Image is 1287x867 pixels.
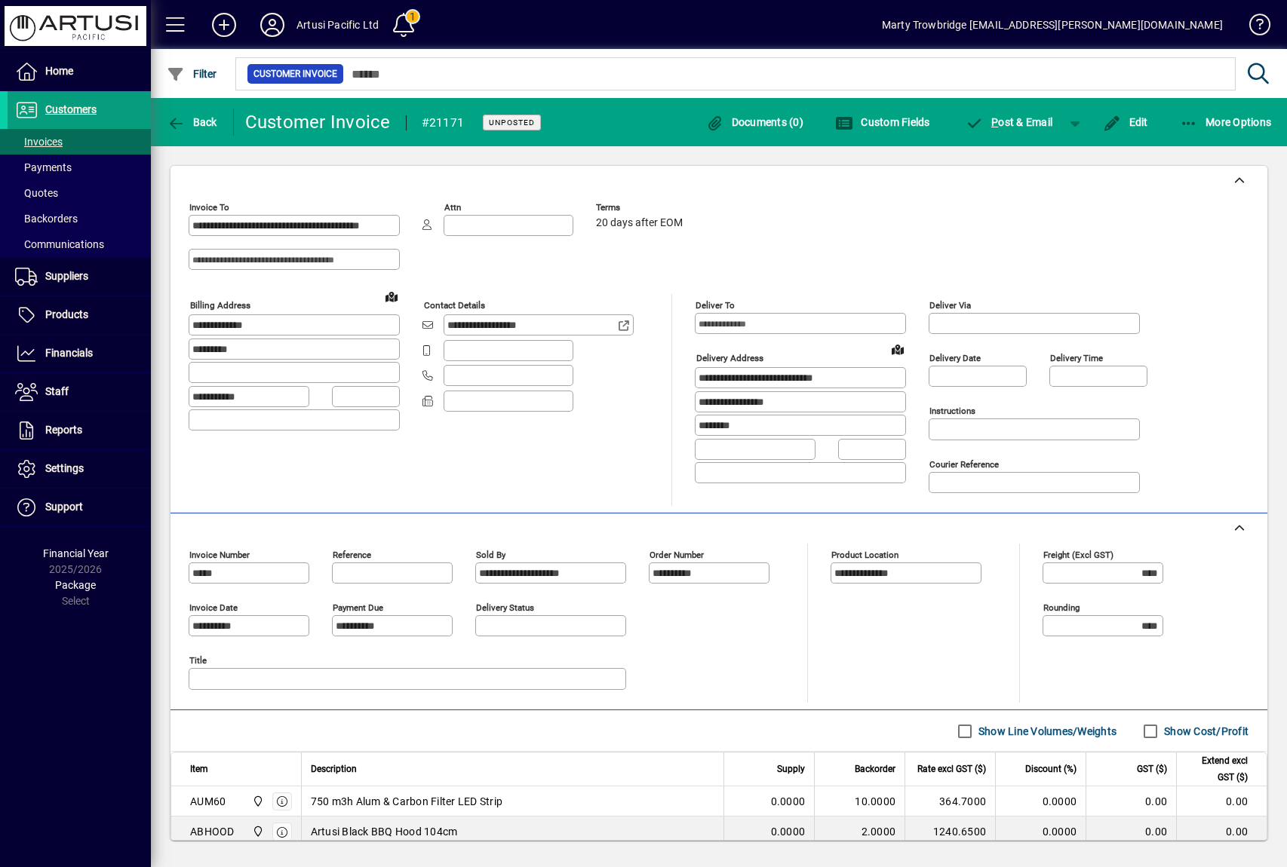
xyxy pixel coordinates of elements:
mat-label: Invoice number [189,550,250,560]
mat-label: Sold by [476,550,505,560]
span: 0.0000 [771,794,806,809]
a: Reports [8,412,151,449]
span: P [991,116,998,128]
div: 1240.6500 [914,824,986,839]
span: Customers [45,103,97,115]
span: Payments [15,161,72,173]
span: Staff [45,385,69,397]
a: Home [8,53,151,90]
span: Home [45,65,73,77]
span: Filter [167,68,217,80]
mat-label: Invoice To [189,202,229,213]
mat-label: Freight (excl GST) [1043,550,1113,560]
button: Documents (0) [702,109,807,136]
span: Financials [45,347,93,359]
a: Invoices [8,129,151,155]
button: Filter [163,60,221,87]
span: Main Warehouse [248,823,266,840]
a: Knowledge Base [1238,3,1268,52]
span: Back [167,116,217,128]
span: Invoices [15,136,63,148]
td: 0.00 [1086,816,1176,847]
div: AUM60 [190,794,226,809]
span: Unposted [489,118,535,127]
a: Communications [8,231,151,257]
span: Support [45,501,83,513]
span: Artusi Black BBQ Hood 104cm [311,824,458,839]
span: Quotes [15,187,58,199]
span: Backorders [15,213,78,225]
span: Settings [45,462,84,474]
mat-label: Product location [831,550,898,560]
div: Artusi Pacific Ltd [296,13,379,37]
mat-label: Payment due [333,602,383,613]
mat-label: Title [189,655,207,666]
span: 10.0000 [855,794,895,809]
span: ost & Email [966,116,1053,128]
button: Custom Fields [831,109,934,136]
span: Documents (0) [705,116,803,128]
a: Quotes [8,180,151,206]
a: Staff [8,373,151,411]
span: Terms [596,203,687,213]
td: 0.00 [1176,786,1267,816]
span: 750 m3h Alum & Carbon Filter LED Strip [311,794,503,809]
span: 20 days after EOM [596,217,683,229]
mat-label: Deliver via [929,300,971,311]
mat-label: Deliver To [696,300,735,311]
span: Edit [1103,116,1148,128]
a: View on map [886,337,910,361]
a: Backorders [8,206,151,231]
div: Customer Invoice [245,110,391,134]
mat-label: Delivery status [476,602,534,613]
mat-label: Instructions [929,406,975,416]
span: Reports [45,424,82,436]
span: 2.0000 [862,824,896,839]
a: Products [8,296,151,334]
span: GST ($) [1137,761,1167,777]
span: More Options [1180,116,1272,128]
a: Support [8,489,151,526]
span: Rate excl GST ($) [917,761,986,777]
span: Customer Invoice [253,66,337,81]
mat-label: Courier Reference [929,459,999,470]
mat-label: Reference [333,550,371,560]
app-page-header-button: Back [151,109,234,136]
mat-label: Attn [444,202,461,213]
button: Post & Email [958,109,1061,136]
span: Discount (%) [1025,761,1077,777]
mat-label: Delivery time [1050,353,1103,363]
span: Financial Year [43,547,109,559]
span: Backorder [855,761,895,777]
a: Financials [8,335,151,372]
a: View on map [379,284,404,308]
button: Add [200,11,248,38]
div: 364.7000 [914,794,986,809]
span: Main Warehouse [248,793,266,810]
button: More Options [1176,109,1276,136]
span: Custom Fields [835,116,930,128]
td: 0.0000 [995,816,1086,847]
button: Back [163,109,221,136]
div: #21171 [422,111,465,135]
button: Profile [248,11,296,38]
button: Edit [1099,109,1152,136]
div: Marty Trowbridge [EMAIL_ADDRESS][PERSON_NAME][DOMAIN_NAME] [882,13,1223,37]
span: Suppliers [45,270,88,282]
mat-label: Invoice date [189,602,238,613]
span: Package [55,579,96,591]
td: 0.00 [1176,816,1267,847]
span: Supply [777,761,805,777]
mat-label: Order number [650,550,704,560]
a: Settings [8,450,151,488]
mat-label: Rounding [1043,602,1080,613]
label: Show Line Volumes/Weights [975,724,1117,739]
span: Item [190,761,208,777]
div: ABHOOD [190,824,235,839]
a: Suppliers [8,258,151,296]
td: 0.0000 [995,786,1086,816]
span: Extend excl GST ($) [1186,752,1248,786]
span: 0.0000 [771,824,806,839]
mat-label: Delivery date [929,353,981,363]
a: Payments [8,155,151,180]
